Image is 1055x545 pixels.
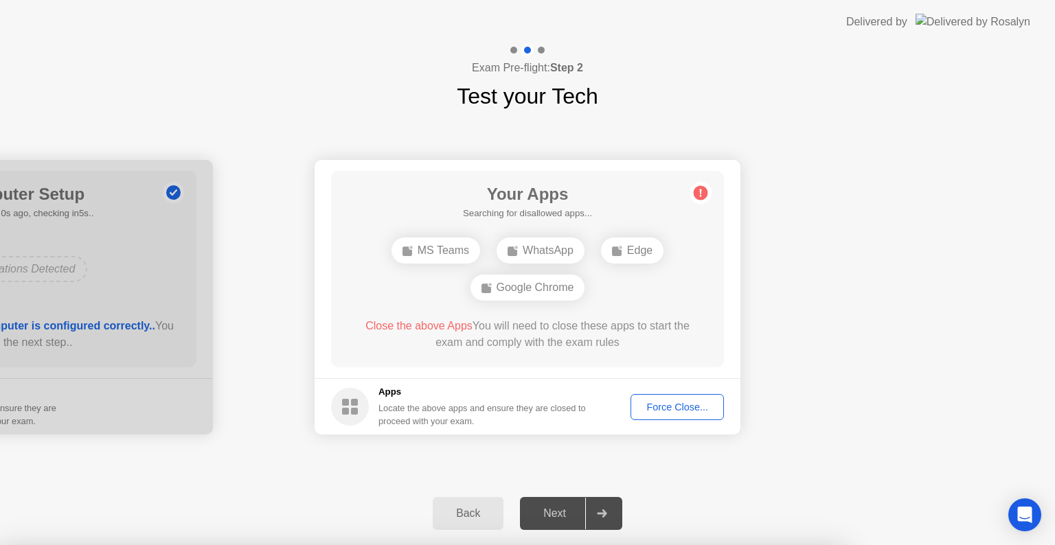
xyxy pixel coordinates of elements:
[378,402,587,428] div: Locate the above apps and ensure they are closed to proceed with your exam.
[463,207,592,220] h5: Searching for disallowed apps...
[916,14,1030,30] img: Delivered by Rosalyn
[378,385,587,399] h5: Apps
[392,237,480,264] div: MS Teams
[497,237,585,264] div: WhatsApp
[351,318,705,351] div: You will need to close these apps to start the exam and comply with the exam rules
[472,60,583,76] h4: Exam Pre-flight:
[1008,498,1041,531] div: Open Intercom Messenger
[635,402,719,413] div: Force Close...
[601,237,663,264] div: Edge
[550,62,583,73] b: Step 2
[524,507,585,520] div: Next
[846,14,907,30] div: Delivered by
[463,182,592,207] h1: Your Apps
[457,80,598,113] h1: Test your Tech
[470,275,585,301] div: Google Chrome
[437,507,499,520] div: Back
[365,320,473,332] span: Close the above Apps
